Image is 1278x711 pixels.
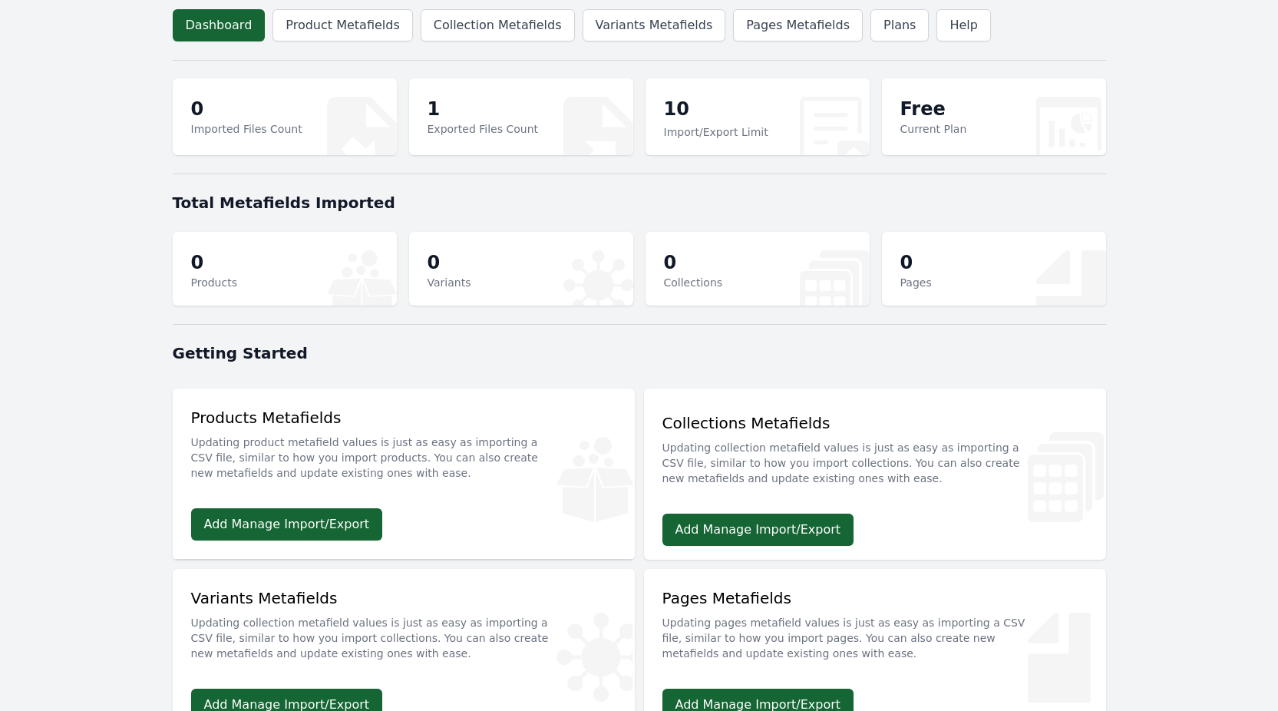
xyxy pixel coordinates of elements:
a: Add Manage Import/Export [662,514,854,546]
p: Imported Files Count [191,121,302,137]
p: Exported Files Count [428,121,539,137]
p: Pages [900,275,932,290]
p: Free [900,97,967,121]
div: Variants Metafields [191,587,616,670]
h1: Getting Started [173,342,1106,364]
a: Pages Metafields [733,9,863,41]
p: Updating pages metafield values is just as easy as importing a CSV file, similar to how you impor... [662,609,1088,661]
p: Updating collection metafield values is just as easy as importing a CSV file, similar to how you ... [662,434,1088,486]
a: Plans [870,9,929,41]
div: Products Metafields [191,407,616,490]
a: Variants Metafields [583,9,726,41]
p: 0 [664,250,723,275]
p: 0 [428,250,471,275]
p: Updating product metafield values is just as easy as importing a CSV file, similar to how you imp... [191,428,616,481]
a: Add Manage Import/Export [191,508,383,541]
p: Current Plan [900,121,967,137]
h1: Total Metafields Imported [173,192,1106,213]
a: Product Metafields [272,9,412,41]
p: 10 [664,97,768,124]
p: 0 [191,97,302,121]
p: 0 [191,250,237,275]
p: 0 [900,250,932,275]
div: Pages Metafields [662,587,1088,670]
p: Updating collection metafield values is just as easy as importing a CSV file, similar to how you ... [191,609,616,661]
div: Collections Metafields [662,412,1088,495]
p: 1 [428,97,539,121]
p: Collections [664,275,723,290]
p: Products [191,275,237,290]
a: Help [936,9,990,41]
a: Collection Metafields [421,9,575,41]
p: Variants [428,275,471,290]
p: Import/Export Limit [664,124,768,140]
a: Dashboard [173,9,266,41]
